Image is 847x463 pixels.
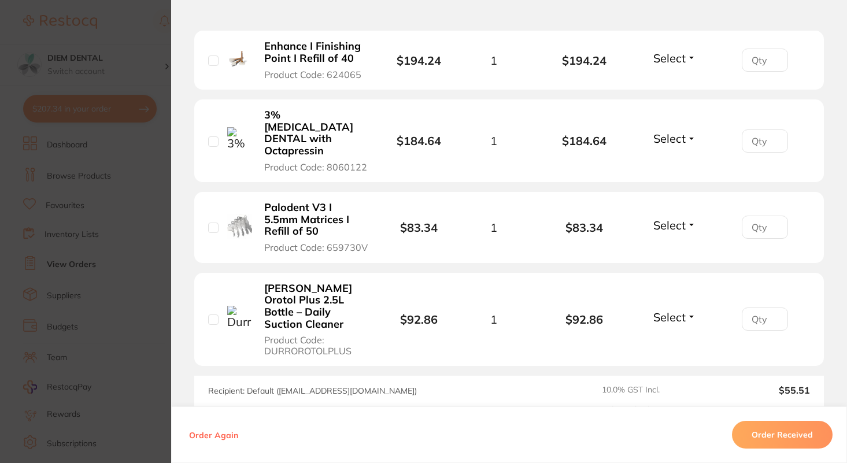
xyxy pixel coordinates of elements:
[732,421,833,449] button: Order Received
[490,313,497,326] span: 1
[490,134,497,147] span: 1
[400,220,438,235] b: $83.34
[208,405,243,415] label: Message:
[264,69,361,80] span: Product Code: 624065
[539,221,630,234] b: $83.34
[711,405,810,421] output: $610.59
[397,134,441,148] b: $184.64
[26,35,45,53] img: Profile image for Restocq
[650,51,700,65] button: Select
[397,53,441,68] b: $194.24
[227,214,252,239] img: Palodent V3 I 5.5mm Matrices I Refill of 50
[602,385,701,395] span: 10.0 % GST Incl.
[227,47,252,72] img: Enhance I Finishing Point I Refill of 40
[490,221,497,234] span: 1
[264,162,367,172] span: Product Code: 8060122
[264,109,368,157] b: 3% [MEDICAL_DATA] DENTAL with Octapressin
[742,49,788,72] input: Qty
[653,131,686,146] span: Select
[650,310,700,324] button: Select
[539,54,630,67] b: $194.24
[653,310,686,324] span: Select
[650,218,700,232] button: Select
[653,51,686,65] span: Select
[742,216,788,239] input: Qty
[264,335,368,356] span: Product Code: DURROROTOLPLUS
[400,312,438,327] b: $92.86
[490,54,497,67] span: 1
[17,24,214,62] div: message notification from Restocq, 4w ago. Hi again, Dr. Chau. Thanks for taking my call earlier ...
[261,109,372,173] button: 3% [MEDICAL_DATA] DENTAL with Octapressin Product Code: 8060122
[711,385,810,395] output: $55.51
[227,306,252,331] img: Durr Orotol Plus 2.5L Bottle – Daily Suction Cleaner
[264,202,368,238] b: Palodent V3 I 5.5mm Matrices I Refill of 50
[264,40,368,64] b: Enhance I Finishing Point I Refill of 40
[50,34,198,238] span: Hi again, [PERSON_NAME]. Thanks for taking my call earlier and directing me to your clinic’s cont...
[261,40,372,80] button: Enhance I Finishing Point I Refill of 40 Product Code: 624065
[227,127,252,152] img: 3% Citanest DENTAL with Octapressin
[264,242,368,253] span: Product Code: 659730V
[264,283,368,331] b: [PERSON_NAME] Orotol Plus 2.5L Bottle – Daily Suction Cleaner
[50,45,199,55] p: Message from Restocq, sent 4w ago
[650,131,700,146] button: Select
[539,134,630,147] b: $184.64
[208,386,417,396] span: Recipient: Default ( [EMAIL_ADDRESS][DOMAIN_NAME] )
[539,313,630,326] b: $92.86
[186,429,242,440] button: Order Again
[742,308,788,331] input: Qty
[261,282,372,357] button: [PERSON_NAME] Orotol Plus 2.5L Bottle – Daily Suction Cleaner Product Code: DURROROTOLPLUS
[261,201,372,253] button: Palodent V3 I 5.5mm Matrices I Refill of 50 Product Code: 659730V
[602,405,701,421] span: Sub Total Incl. GST ( 4 Items)
[742,129,788,153] input: Qty
[653,218,686,232] span: Select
